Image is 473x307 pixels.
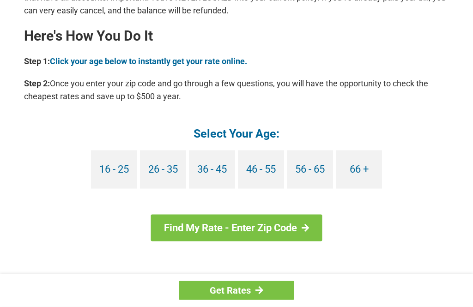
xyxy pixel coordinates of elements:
p: Once you enter your zip code and go through a few questions, you will have the opportunity to che... [24,77,449,103]
a: 16 - 25 [91,150,137,189]
a: Find My Rate - Enter Zip Code [151,215,322,241]
a: 66 + [336,150,382,189]
b: Step 1: [24,56,50,66]
h2: Here's How You Do It [24,29,449,43]
h4: Select Your Age: [24,126,449,141]
a: 36 - 45 [189,150,235,189]
b: Step 2: [24,78,50,88]
a: Click your age below to instantly get your rate online. [50,56,247,66]
a: Get Rates [179,281,294,300]
a: 56 - 65 [287,150,333,189]
a: 26 - 35 [140,150,186,189]
a: 46 - 55 [238,150,284,189]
